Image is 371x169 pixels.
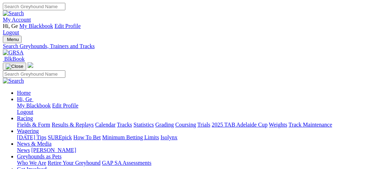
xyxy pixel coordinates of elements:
[17,147,30,153] a: News
[17,103,51,109] a: My Blackbook
[19,23,53,29] a: My Blackbook
[6,64,23,69] img: Close
[17,141,52,147] a: News & Media
[3,49,24,56] img: GRSA
[3,56,25,62] a: BlkBook
[17,122,368,128] div: Racing
[3,63,26,70] button: Toggle navigation
[28,62,33,68] img: logo-grsa-white.png
[3,78,24,84] img: Search
[31,147,76,153] a: [PERSON_NAME]
[175,122,196,128] a: Coursing
[17,160,46,166] a: Who We Are
[17,160,368,166] div: Greyhounds as Pets
[17,96,32,102] span: Hi, Ge
[17,122,50,128] a: Fields & Form
[3,43,368,49] a: Search Greyhounds, Trainers and Tracks
[155,122,174,128] a: Grading
[3,23,368,36] div: My Account
[212,122,267,128] a: 2025 TAB Adelaide Cup
[52,103,78,109] a: Edit Profile
[102,134,159,140] a: Minimum Betting Limits
[7,37,19,42] span: Menu
[17,109,33,115] a: Logout
[117,122,132,128] a: Tracks
[52,122,94,128] a: Results & Replays
[134,122,154,128] a: Statistics
[17,96,34,102] a: Hi, Ge
[17,128,39,134] a: Wagering
[3,70,65,78] input: Search
[17,90,31,96] a: Home
[3,23,18,29] span: Hi, Ge
[269,122,287,128] a: Weights
[95,122,116,128] a: Calendar
[4,56,25,62] span: BlkBook
[3,29,19,35] a: Logout
[17,153,61,159] a: Greyhounds as Pets
[48,134,72,140] a: SUREpick
[17,147,368,153] div: News & Media
[3,10,24,17] img: Search
[17,134,368,141] div: Wagering
[197,122,210,128] a: Trials
[17,134,46,140] a: [DATE] Tips
[73,134,101,140] a: How To Bet
[3,3,65,10] input: Search
[160,134,177,140] a: Isolynx
[17,115,33,121] a: Racing
[54,23,81,29] a: Edit Profile
[289,122,332,128] a: Track Maintenance
[102,160,152,166] a: GAP SA Assessments
[48,160,101,166] a: Retire Your Greyhound
[3,17,31,23] a: My Account
[3,36,22,43] button: Toggle navigation
[17,103,368,115] div: Hi, Ge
